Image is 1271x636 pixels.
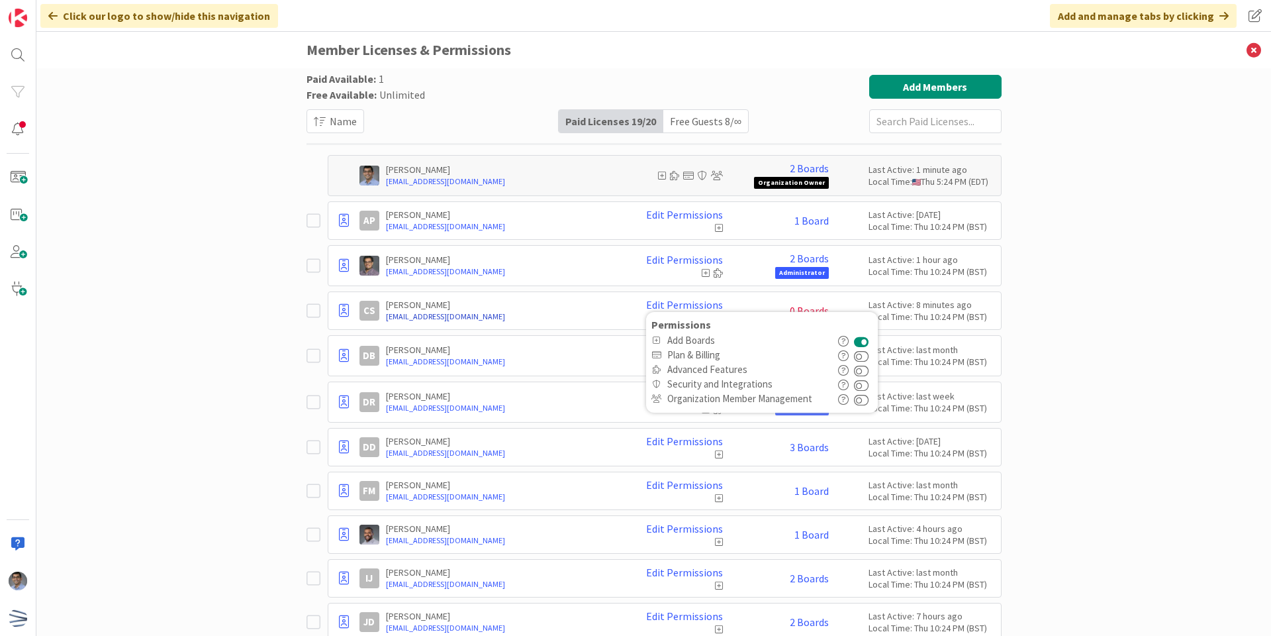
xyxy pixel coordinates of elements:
[386,578,617,590] a: [EMAIL_ADDRESS][DOMAIN_NAME]
[646,209,723,221] a: Edit Permissions
[667,393,830,405] span: Organization Member Management
[646,299,723,311] a: Edit Permissions
[869,254,994,266] div: Last Active: 1 hour ago
[359,481,379,501] div: FM
[386,390,617,402] p: [PERSON_NAME]
[869,491,994,503] div: Local Time: Thu 10:24 PM (BST)
[386,447,617,459] a: [EMAIL_ADDRESS][DOMAIN_NAME]
[651,318,711,331] b: Permissions
[386,176,617,187] a: [EMAIL_ADDRESS][DOMAIN_NAME]
[306,88,377,101] span: Free Available:
[359,211,379,231] div: AP
[306,72,376,85] span: Paid Available:
[869,109,1002,133] input: Search Paid Licenses...
[869,390,994,402] div: Last Active: last week
[306,109,364,133] button: Name
[663,110,748,132] div: Free Guests 8 / ∞
[869,356,994,368] div: Local Time: Thu 10:24 PM (BST)
[359,166,379,185] img: AP
[646,523,723,535] a: Edit Permissions
[790,572,829,584] a: 2 Boards
[646,479,723,491] a: Edit Permissions
[790,162,829,174] a: 2 Boards
[359,392,379,412] div: DR
[386,299,617,311] p: [PERSON_NAME]
[869,435,994,447] div: Last Active: [DATE]
[667,364,830,376] span: Advanced Features
[386,479,617,491] p: [PERSON_NAME]
[869,164,994,176] div: Last Active: 1 minute ago
[9,609,27,627] img: avatar
[869,221,994,233] div: Local Time: Thu 10:24 PM (BST)
[1050,4,1237,28] div: Add and manage tabs by clicking
[869,209,994,221] div: Last Active: [DATE]
[794,529,829,541] a: 1 Board
[790,305,829,317] span: 0 Boards
[386,254,617,266] p: [PERSON_NAME]
[386,535,617,547] a: [EMAIL_ADDRESS][DOMAIN_NAME]
[330,113,357,129] span: Name
[386,356,617,368] a: [EMAIL_ADDRESS][DOMAIN_NAME]
[667,378,830,390] span: Security and Integrations
[775,267,829,279] span: Administrator
[359,525,379,545] img: FS
[646,435,723,447] a: Edit Permissions
[386,566,617,578] p: [PERSON_NAME]
[359,346,379,366] div: DB
[667,335,830,346] span: Add Boards
[40,4,278,28] div: Click our logo to show/hide this navigation
[359,256,379,276] img: CS
[386,266,617,278] a: [EMAIL_ADDRESS][DOMAIN_NAME]
[306,32,1002,68] h3: Member Licenses & Permissions
[869,447,994,459] div: Local Time: Thu 10:24 PM (BST)
[386,402,617,414] a: [EMAIL_ADDRESS][DOMAIN_NAME]
[386,221,617,233] a: [EMAIL_ADDRESS][DOMAIN_NAME]
[359,612,379,632] div: JD
[386,311,617,323] a: [EMAIL_ADDRESS][DOMAIN_NAME]
[869,566,994,578] div: Last Active: last month
[379,88,425,101] span: Unlimited
[386,344,617,356] p: [PERSON_NAME]
[869,344,994,356] div: Last Active: last month
[386,622,617,634] a: [EMAIL_ADDRESS][DOMAIN_NAME]
[559,110,663,132] div: Paid Licenses 19 / 20
[386,435,617,447] p: [PERSON_NAME]
[869,578,994,590] div: Local Time: Thu 10:24 PM (BST)
[667,349,830,361] span: Plan & Billing
[912,179,921,185] img: us.png
[386,164,617,176] p: [PERSON_NAME]
[359,301,379,321] div: CS
[869,523,994,535] div: Last Active: 4 hours ago
[869,535,994,547] div: Local Time: Thu 10:24 PM (BST)
[869,311,994,323] div: Local Time: Thu 10:24 PM (BST)
[754,177,829,189] span: Organization Owner
[386,491,617,503] a: [EMAIL_ADDRESS][DOMAIN_NAME]
[646,610,723,622] a: Edit Permissions
[790,252,829,264] a: 2 Boards
[869,479,994,491] div: Last Active: last month
[869,299,994,311] div: Last Active: 8 minutes ago
[359,568,379,588] div: IJ
[9,572,27,590] img: AP
[794,215,829,227] a: 1 Board
[869,75,1002,99] button: Add Members
[386,610,617,622] p: [PERSON_NAME]
[646,566,723,578] a: Edit Permissions
[379,72,384,85] span: 1
[869,402,994,414] div: Local Time: Thu 10:24 PM (BST)
[869,266,994,278] div: Local Time: Thu 10:24 PM (BST)
[646,254,723,266] a: Edit Permissions
[386,209,617,221] p: [PERSON_NAME]
[790,441,829,453] a: 3 Boards
[9,9,27,27] img: Visit kanbanzone.com
[869,610,994,622] div: Last Active: 7 hours ago
[790,616,829,628] a: 2 Boards
[359,437,379,457] div: DD
[869,176,994,187] div: Local Time: Thu 5:24 PM (EDT)
[386,523,617,535] p: [PERSON_NAME]
[794,485,829,497] a: 1 Board
[869,622,994,634] div: Local Time: Thu 10:24 PM (BST)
